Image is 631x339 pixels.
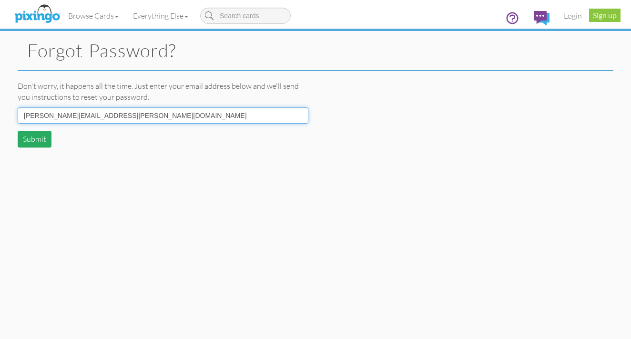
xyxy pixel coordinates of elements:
[12,2,62,26] img: pixingo logo
[200,8,291,24] input: Search cards
[126,4,195,28] a: Everything Else
[557,4,589,28] a: Login
[18,107,308,124] input: Email or User Id
[18,131,51,148] button: Submit
[18,81,308,103] p: Don't worry, it happens all the time. Just enter your email address below and we'll send you inst...
[534,11,550,25] img: comments.svg
[589,9,621,22] a: Sign up
[27,41,613,61] h1: Forgot Password?
[61,4,126,28] a: Browse Cards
